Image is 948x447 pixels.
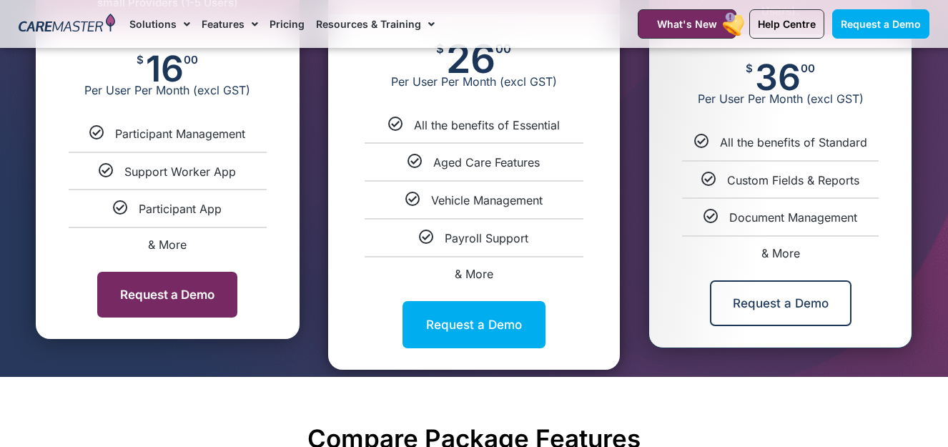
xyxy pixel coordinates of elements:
span: 36 [755,63,801,92]
span: & More [761,246,800,260]
span: 00 [184,54,198,65]
span: Aged Care Features [433,155,540,170]
a: Request a Demo [403,301,545,348]
span: Document Management [729,210,857,225]
span: Per User Per Month (excl GST) [649,92,912,106]
a: Request a Demo [832,9,929,39]
span: All the benefits of Standard [720,135,867,149]
a: What's New [638,9,736,39]
span: & More [148,237,187,252]
span: Request a Demo [841,18,921,30]
span: What's New [657,18,717,30]
span: Per User Per Month (excl GST) [36,83,300,97]
span: Participant App [139,202,222,216]
span: $ [137,54,144,65]
span: $ [436,43,444,55]
span: Support Worker App [124,164,236,179]
span: Vehicle Management [431,193,543,207]
span: $ [746,63,753,74]
span: Per User Per Month (excl GST) [328,74,621,89]
span: Payroll Support [445,231,528,245]
a: Help Centre [749,9,824,39]
a: Request a Demo [710,280,851,326]
img: CareMaster Logo [19,14,115,35]
a: Request a Demo [97,272,237,318]
span: 16 [146,54,184,83]
span: Custom Fields & Reports [727,173,859,187]
span: 00 [495,43,511,55]
span: Participant Management [115,127,245,141]
span: All the benefits of Essential [414,118,560,132]
span: 00 [801,63,815,74]
span: & More [455,267,493,281]
span: Help Centre [758,18,816,30]
span: 26 [446,43,495,74]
